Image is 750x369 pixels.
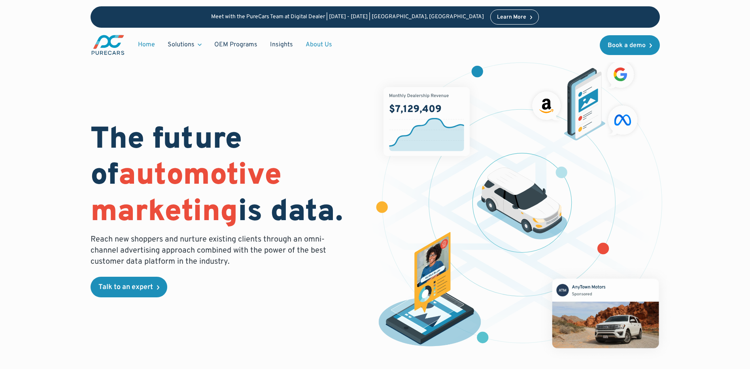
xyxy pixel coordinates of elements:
[264,37,299,52] a: Insights
[168,40,195,49] div: Solutions
[98,284,153,291] div: Talk to an expert
[132,37,161,52] a: Home
[537,264,674,363] img: mockup of facebook post
[371,232,489,350] img: persona of a buyer
[91,34,125,56] img: purecars logo
[608,42,646,49] div: Book a demo
[497,15,526,20] div: Learn More
[528,57,642,141] img: ads on social media and advertising partners
[91,157,281,231] span: automotive marketing
[161,37,208,52] div: Solutions
[477,167,568,240] img: illustration of a vehicle
[91,122,366,231] h1: The future of is data.
[91,34,125,56] a: main
[91,277,167,297] a: Talk to an expert
[299,37,338,52] a: About Us
[211,14,484,21] p: Meet with the PureCars Team at Digital Dealer | [DATE] - [DATE] | [GEOGRAPHIC_DATA], [GEOGRAPHIC_...
[600,35,660,55] a: Book a demo
[208,37,264,52] a: OEM Programs
[384,87,470,156] img: chart showing monthly dealership revenue of $7m
[91,234,331,267] p: Reach new shoppers and nurture existing clients through an omni-channel advertising approach comb...
[490,10,539,25] a: Learn More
